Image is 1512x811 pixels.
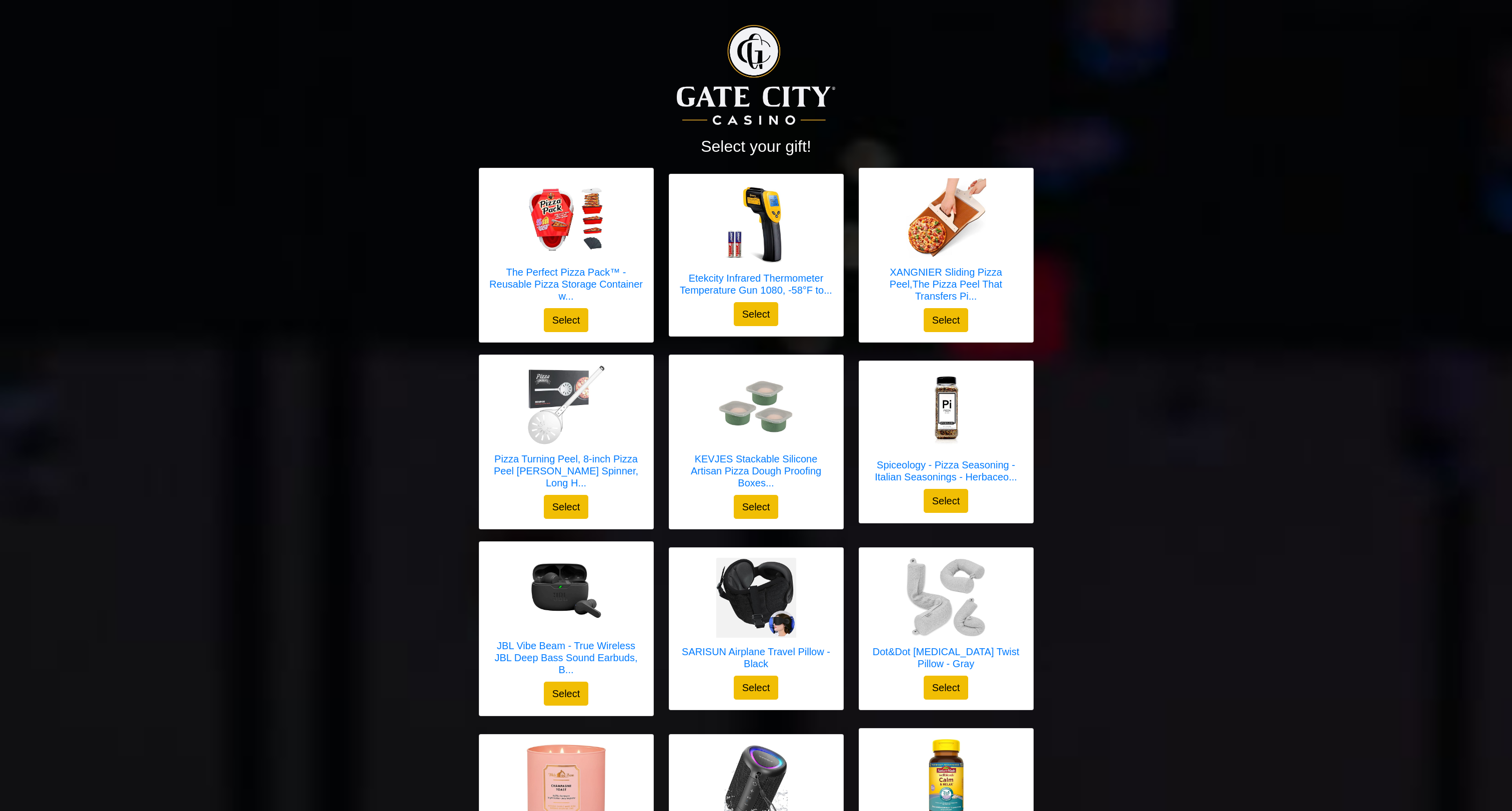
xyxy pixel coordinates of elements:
[924,489,969,513] button: Select
[479,137,1034,156] h2: Select your gift!
[734,495,779,519] button: Select
[716,365,796,445] img: KEVJES Stackable Silicone Artisan Pizza Dough Proofing Boxes Proving Containers with Lids pizza m...
[924,308,969,332] button: Select
[869,646,1023,670] h5: Dot&Dot [MEDICAL_DATA] Twist Pillow - Gray
[677,25,835,125] img: Logo
[679,184,833,302] a: Etekcity Infrared Thermometer Temperature Gun 1080, -58°F to 1130°F for Meat Food Pizza Oven Grid...
[716,558,796,638] img: SARISUN Airplane Travel Pillow - Black
[489,453,643,489] h5: Pizza Turning Peel, 8-inch Pizza Peel [PERSON_NAME] Spinner, Long H...
[734,302,779,326] button: Select
[716,184,796,264] img: Etekcity Infrared Thermometer Temperature Gun 1080, -58°F to 1130°F for Meat Food Pizza Oven Grid...
[526,552,606,632] img: JBL Vibe Beam - True Wireless JBL Deep Bass Sound Earbuds, Bluetooth 5.2, Water & Dust Resistant,...
[869,266,1023,302] h5: XANGNIER Sliding Pizza Peel,The Pizza Peel That Transfers Pi...
[869,178,1023,308] a: XANGNIER Sliding Pizza Peel,The Pizza Peel That Transfers Pizza Perfectly,Super Magic Peel Pizza,...
[679,453,833,489] h5: KEVJES Stackable Silicone Artisan Pizza Dough Proofing Boxes...
[906,178,986,258] img: XANGNIER Sliding Pizza Peel,The Pizza Peel That Transfers Pizza Perfectly,Super Magic Peel Pizza,...
[679,272,833,296] h5: Etekcity Infrared Thermometer Temperature Gun 1080, -58°F to...
[489,640,643,676] h5: JBL Vibe Beam - True Wireless JBL Deep Bass Sound Earbuds, B...
[544,495,589,519] button: Select
[679,365,833,495] a: KEVJES Stackable Silicone Artisan Pizza Dough Proofing Boxes Proving Containers with Lids pizza m...
[489,365,643,495] a: Pizza Turning Peel, 8-inch Pizza Peel Turner Spinner, Long Handle Perforated Aluminum Pizza Peel ...
[526,365,606,445] img: Pizza Turning Peel, 8-inch Pizza Peel Turner Spinner, Long Handle Perforated Aluminum Pizza Peel ...
[734,676,779,700] button: Select
[679,558,833,676] a: SARISUN Airplane Travel Pillow - Black SARISUN Airplane Travel Pillow - Black
[924,676,969,700] button: Select
[544,308,589,332] button: Select
[869,558,1023,676] a: Dot&Dot Memory Foam Twist Pillow - Gray Dot&Dot [MEDICAL_DATA] Twist Pillow - Gray
[906,371,986,451] img: Spiceology - Pizza Seasoning - Italian Seasonings - Herbaceous All-Purpose Italian Herb Blend - 1...
[544,682,589,706] button: Select
[489,552,643,682] a: JBL Vibe Beam - True Wireless JBL Deep Bass Sound Earbuds, Bluetooth 5.2, Water & Dust Resistant,...
[906,558,986,638] img: Dot&Dot Memory Foam Twist Pillow - Gray
[526,183,606,254] img: The Perfect Pizza Pack™ - Reusable Pizza Storage Container with 5 Microwavable Serving Trays - BP...
[679,646,833,670] h5: SARISUN Airplane Travel Pillow - Black
[489,266,643,302] h5: The Perfect Pizza Pack™ - Reusable Pizza Storage Container w...
[869,371,1023,489] a: Spiceology - Pizza Seasoning - Italian Seasonings - Herbaceous All-Purpose Italian Herb Blend - 1...
[489,178,643,308] a: The Perfect Pizza Pack™ - Reusable Pizza Storage Container with 5 Microwavable Serving Trays - BP...
[869,459,1023,483] h5: Spiceology - Pizza Seasoning - Italian Seasonings - Herbaceo...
